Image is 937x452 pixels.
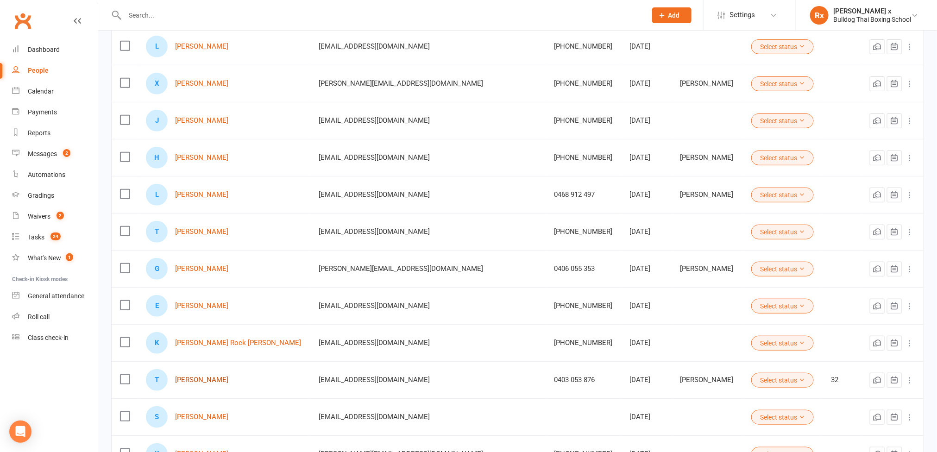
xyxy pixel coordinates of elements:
[28,254,61,262] div: What's New
[680,80,735,88] div: [PERSON_NAME]
[12,39,98,60] a: Dashboard
[629,117,663,125] div: [DATE]
[146,221,168,243] div: Tito
[146,147,168,169] div: Harvey
[12,81,98,102] a: Calendar
[751,225,814,239] button: Select status
[319,223,430,240] span: [EMAIL_ADDRESS][DOMAIN_NAME]
[554,302,613,310] div: [PHONE_NUMBER]
[751,151,814,165] button: Select status
[12,286,98,307] a: General attendance kiosk mode
[554,154,613,162] div: [PHONE_NUMBER]
[652,7,692,23] button: Add
[751,39,814,54] button: Select status
[12,102,98,123] a: Payments
[554,117,613,125] div: [PHONE_NUMBER]
[319,334,430,352] span: [EMAIL_ADDRESS][DOMAIN_NAME]
[833,7,911,15] div: [PERSON_NAME] x
[680,265,735,273] div: [PERSON_NAME]
[810,6,829,25] div: Rx
[28,171,65,178] div: Automations
[28,150,57,157] div: Messages
[28,88,54,95] div: Calendar
[833,15,911,24] div: Bulldog Thai Boxing School
[554,228,613,236] div: [PHONE_NUMBER]
[554,43,613,50] div: [PHONE_NUMBER]
[12,185,98,206] a: Gradings
[751,299,814,314] button: Select status
[554,339,613,347] div: [PHONE_NUMBER]
[629,43,663,50] div: [DATE]
[28,67,49,74] div: People
[28,213,50,220] div: Waivers
[12,123,98,144] a: Reports
[12,60,98,81] a: People
[28,292,84,300] div: General attendance
[12,206,98,227] a: Waivers 2
[751,76,814,91] button: Select status
[751,113,814,128] button: Select status
[63,149,70,157] span: 2
[319,371,430,389] span: [EMAIL_ADDRESS][DOMAIN_NAME]
[175,228,228,236] a: [PERSON_NAME]
[680,154,735,162] div: [PERSON_NAME]
[751,336,814,351] button: Select status
[175,154,228,162] a: [PERSON_NAME]
[629,413,663,421] div: [DATE]
[146,295,168,317] div: Emma
[319,186,430,203] span: [EMAIL_ADDRESS][DOMAIN_NAME]
[629,228,663,236] div: [DATE]
[175,376,228,384] a: [PERSON_NAME]
[146,36,168,57] div: Liam
[28,334,69,341] div: Class check-in
[751,373,814,388] button: Select status
[28,192,54,199] div: Gradings
[146,184,168,206] div: Liam
[629,302,663,310] div: [DATE]
[680,191,735,199] div: [PERSON_NAME]
[554,80,613,88] div: [PHONE_NUMBER]
[175,191,228,199] a: [PERSON_NAME]
[629,80,663,88] div: [DATE]
[629,339,663,347] div: [DATE]
[50,232,61,240] span: 24
[66,253,73,261] span: 1
[146,110,168,132] div: Juan
[12,248,98,269] a: What's New1
[175,80,228,88] a: [PERSON_NAME]
[175,339,301,347] a: [PERSON_NAME] Rock [PERSON_NAME]
[319,297,430,314] span: [EMAIL_ADDRESS][DOMAIN_NAME]
[751,188,814,202] button: Select status
[175,117,228,125] a: [PERSON_NAME]
[12,164,98,185] a: Automations
[28,129,50,137] div: Reports
[146,258,168,280] div: George
[319,112,430,129] span: [EMAIL_ADDRESS][DOMAIN_NAME]
[751,410,814,425] button: Select status
[175,265,228,273] a: [PERSON_NAME]
[9,421,31,443] div: Open Intercom Messenger
[11,9,34,32] a: Clubworx
[319,260,484,277] span: [PERSON_NAME][EMAIL_ADDRESS][DOMAIN_NAME]
[831,376,853,384] div: 32
[629,376,663,384] div: [DATE]
[629,265,663,273] div: [DATE]
[175,413,228,421] a: [PERSON_NAME]
[629,191,663,199] div: [DATE]
[729,5,755,25] span: Settings
[668,12,680,19] span: Add
[629,154,663,162] div: [DATE]
[319,38,430,55] span: [EMAIL_ADDRESS][DOMAIN_NAME]
[146,369,168,391] div: Tae Min
[28,46,60,53] div: Dashboard
[146,406,168,428] div: Stewart
[28,108,57,116] div: Payments
[12,227,98,248] a: Tasks 24
[122,9,641,22] input: Search...
[175,302,228,310] a: [PERSON_NAME]
[554,191,613,199] div: 0468 912 497
[146,332,168,354] div: Kane
[12,327,98,348] a: Class kiosk mode
[319,149,430,166] span: [EMAIL_ADDRESS][DOMAIN_NAME]
[554,376,613,384] div: 0403 053 876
